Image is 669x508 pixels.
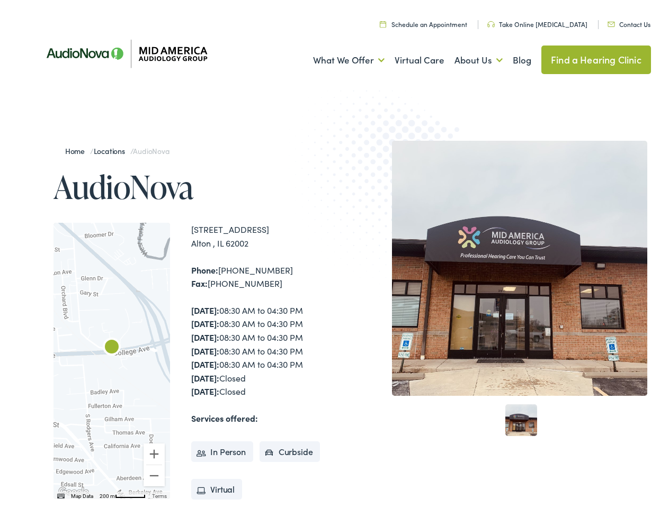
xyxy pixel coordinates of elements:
[100,490,115,496] span: 200 m
[191,328,219,340] strong: [DATE]:
[608,16,650,25] a: Contact Us
[99,332,124,358] div: AudioNova
[454,38,503,77] a: About Us
[191,438,253,459] li: In Person
[380,16,467,25] a: Schedule an Appointment
[487,18,495,24] img: utility icon
[513,38,531,77] a: Blog
[144,462,165,483] button: Zoom out
[53,166,339,201] h1: AudioNova
[191,274,208,286] strong: Fax:
[191,220,339,247] div: [STREET_ADDRESS] Alton , IL 62002
[94,142,130,153] a: Locations
[380,17,386,24] img: utility icon
[260,438,320,459] li: Curbside
[395,38,444,77] a: Virtual Care
[191,261,218,273] strong: Phone:
[65,142,170,153] span: / /
[133,142,169,153] span: AudioNova
[152,490,167,496] a: Terms (opens in new tab)
[71,489,93,497] button: Map Data
[191,369,219,380] strong: [DATE]:
[191,476,242,497] li: Virtual
[56,482,91,496] a: Open this area in Google Maps (opens a new window)
[65,142,90,153] a: Home
[313,38,385,77] a: What We Offer
[191,301,339,395] div: 08:30 AM to 04:30 PM 08:30 AM to 04:30 PM 08:30 AM to 04:30 PM 08:30 AM to 04:30 PM 08:30 AM to 0...
[96,488,149,496] button: Map Scale: 200 m per 54 pixels
[191,301,219,313] strong: [DATE]:
[191,342,219,353] strong: [DATE]:
[144,440,165,461] button: Zoom in
[608,19,615,24] img: utility icon
[57,489,65,497] button: Keyboard shortcuts
[505,401,537,433] a: 1
[56,482,91,496] img: Google
[191,382,219,394] strong: [DATE]:
[191,409,258,421] strong: Services offered:
[487,16,587,25] a: Take Online [MEDICAL_DATA]
[191,355,219,367] strong: [DATE]:
[541,42,651,71] a: Find a Hearing Clinic
[191,314,219,326] strong: [DATE]:
[191,260,339,287] div: [PHONE_NUMBER] [PHONE_NUMBER]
